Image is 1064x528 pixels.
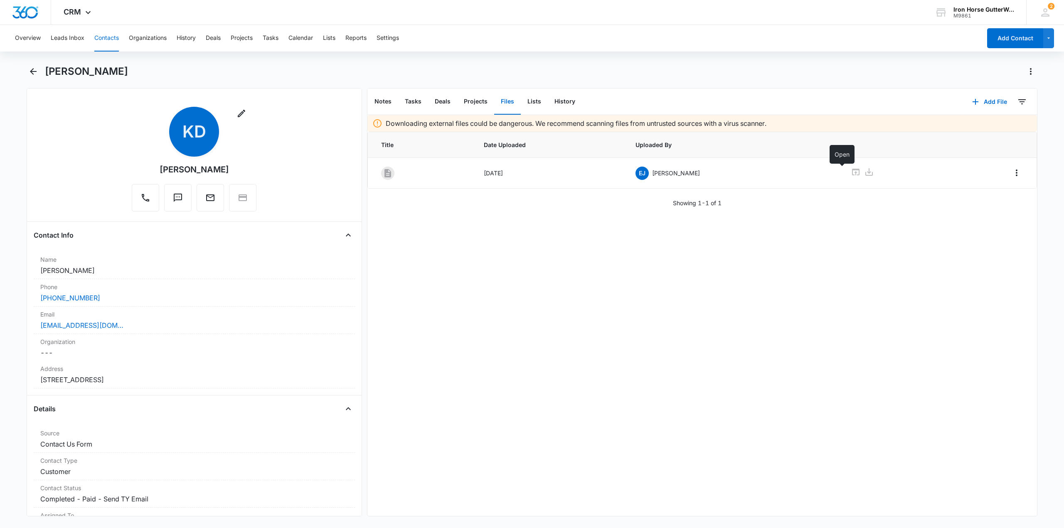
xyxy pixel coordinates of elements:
[830,145,855,164] div: Open
[164,197,192,204] a: Text
[34,307,355,334] div: Email[EMAIL_ADDRESS][DOMAIN_NAME]
[1048,3,1054,10] span: 2
[197,184,224,211] button: Email
[40,293,100,303] a: [PHONE_NUMBER]
[40,375,348,385] dd: [STREET_ADDRESS]
[381,140,464,149] span: Title
[953,6,1014,13] div: account name
[40,456,348,465] label: Contact Type
[40,320,123,330] a: [EMAIL_ADDRESS][DOMAIN_NAME]
[474,158,626,189] td: [DATE]
[398,89,428,115] button: Tasks
[635,140,831,149] span: Uploaded By
[40,265,348,275] dd: [PERSON_NAME]
[197,197,224,204] a: Email
[40,348,348,358] dd: ---
[40,429,348,437] label: Source
[673,199,722,207] p: Showing 1-1 of 1
[129,25,167,52] button: Organizations
[953,13,1014,19] div: account id
[164,184,192,211] button: Text
[132,184,159,211] button: Call
[160,163,229,176] div: [PERSON_NAME]
[652,169,700,177] p: [PERSON_NAME]
[386,118,766,128] p: Downloading external files could be dangerous. We recommend scanning files from untrusted sources...
[548,89,582,115] button: History
[51,25,84,52] button: Leads Inbox
[34,404,56,414] h4: Details
[45,65,128,78] h1: [PERSON_NAME]
[206,25,221,52] button: Deals
[288,25,313,52] button: Calendar
[34,334,355,361] div: Organization---
[231,25,253,52] button: Projects
[34,252,355,279] div: Name[PERSON_NAME]
[132,197,159,204] a: Call
[484,140,616,149] span: Date Uploaded
[15,25,41,52] button: Overview
[40,282,348,291] label: Phone
[345,25,367,52] button: Reports
[34,230,74,240] h4: Contact Info
[635,167,649,180] span: EJ
[457,89,494,115] button: Projects
[40,310,348,319] label: Email
[1015,95,1029,108] button: Filters
[40,337,348,346] label: Organization
[263,25,278,52] button: Tasks
[40,494,348,504] dd: Completed - Paid - Send TY Email
[521,89,548,115] button: Lists
[40,467,348,476] dd: Customer
[1010,166,1023,179] button: Overflow Menu
[177,25,196,52] button: History
[368,89,398,115] button: Notes
[27,65,40,78] button: Back
[40,484,348,492] label: Contact Status
[40,511,348,520] label: Assigned To
[428,89,457,115] button: Deals
[40,364,348,373] label: Address
[377,25,399,52] button: Settings
[1048,3,1054,10] div: notifications count
[494,89,521,115] button: Files
[34,453,355,480] div: Contact TypeCustomer
[342,402,355,415] button: Close
[1024,65,1037,78] button: Actions
[34,425,355,453] div: SourceContact Us Form
[40,439,348,449] dd: Contact Us Form
[40,255,348,264] label: Name
[64,7,81,16] span: CRM
[34,361,355,388] div: Address[STREET_ADDRESS]
[34,480,355,508] div: Contact StatusCompleted - Paid - Send TY Email
[169,107,219,157] span: KD
[987,28,1043,48] button: Add Contact
[34,279,355,307] div: Phone[PHONE_NUMBER]
[94,25,119,52] button: Contacts
[342,228,355,242] button: Close
[323,25,335,52] button: Lists
[964,92,1015,112] button: Add File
